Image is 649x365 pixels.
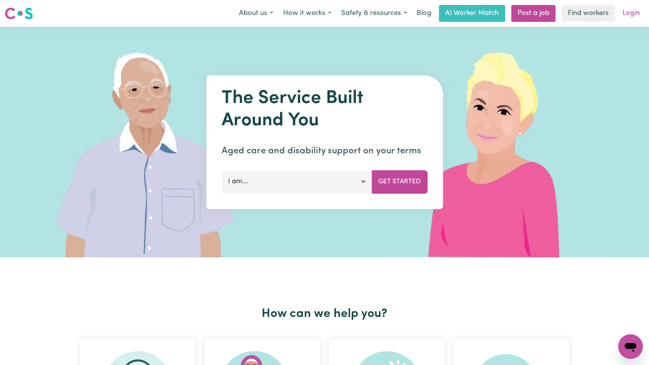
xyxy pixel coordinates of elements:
h1: The Service Built Around You [222,88,427,132]
h2: How can we help you? [75,307,574,321]
img: Careseekers logo [5,7,33,20]
a: Careseekers logo [5,5,33,22]
a: Find workers [562,5,615,22]
button: I am... [222,170,372,193]
a: AI Worker Match [439,5,505,22]
button: How it works [278,5,336,22]
a: Post a job [511,5,556,22]
button: Get Started [372,170,427,193]
iframe: Button to launch messaging window [618,334,643,359]
a: Login [618,5,644,22]
button: About us [234,5,278,22]
p: Aged care and disability support on your terms [222,144,427,158]
button: Safety & resources [336,5,412,22]
a: Blog [412,5,436,22]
